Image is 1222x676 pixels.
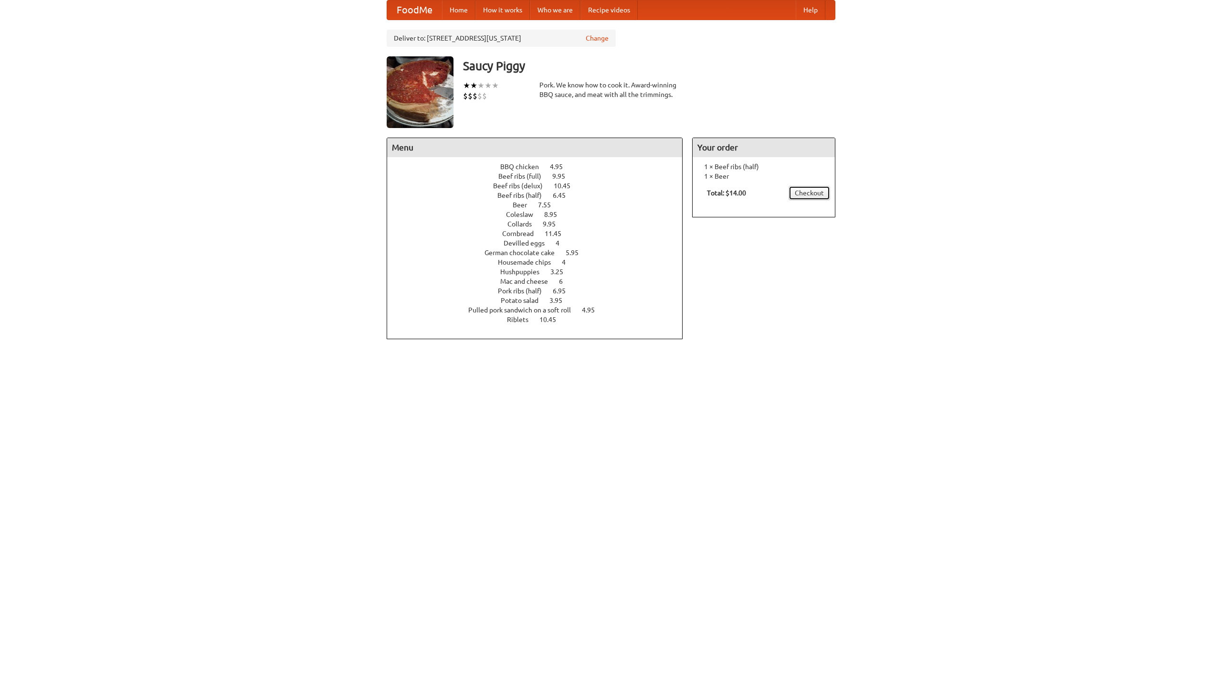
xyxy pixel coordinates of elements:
a: Home [442,0,475,20]
span: Collards [507,220,541,228]
a: Recipe videos [580,0,638,20]
span: BBQ chicken [500,163,548,171]
li: $ [463,91,468,101]
a: Beef ribs (half) 6.45 [497,192,583,199]
li: 1 × Beef ribs (half) [697,162,830,172]
span: 5.95 [566,249,588,257]
span: Beef ribs (half) [497,192,551,199]
li: $ [477,91,482,101]
a: BBQ chicken 4.95 [500,163,580,171]
div: Deliver to: [STREET_ADDRESS][US_STATE] [387,30,616,47]
span: 9.95 [543,220,565,228]
span: 10.45 [539,316,566,323]
span: 3.25 [550,268,573,276]
h4: Menu [387,138,682,157]
span: 3.95 [549,297,572,304]
span: Mac and cheese [500,278,558,285]
a: Mac and cheese 6 [500,278,580,285]
a: Cornbread 11.45 [502,230,579,237]
span: German chocolate cake [485,249,564,257]
li: ★ [477,80,485,91]
a: Potato salad 3.95 [501,297,580,304]
a: German chocolate cake 5.95 [485,249,596,257]
span: Cornbread [502,230,543,237]
span: 7.55 [538,201,560,209]
li: ★ [470,80,477,91]
a: Beef ribs (full) 9.95 [498,172,583,180]
a: FoodMe [387,0,442,20]
span: 10.45 [554,182,580,190]
div: Pork. We know how to cook it. Award-winning BBQ sauce, and meat with all the trimmings. [539,80,683,99]
span: Devilled eggs [504,239,554,247]
a: Help [796,0,825,20]
span: Beef ribs (delux) [493,182,552,190]
a: Coleslaw 8.95 [506,211,575,218]
h3: Saucy Piggy [463,56,835,75]
a: Checkout [789,186,830,200]
span: Beer [513,201,537,209]
li: $ [482,91,487,101]
li: ★ [485,80,492,91]
li: 1 × Beer [697,172,830,181]
b: Total: $14.00 [707,189,746,197]
img: angular.jpg [387,56,453,128]
span: 4 [562,258,575,266]
span: 11.45 [545,230,571,237]
a: Who we are [530,0,580,20]
a: Beer 7.55 [513,201,569,209]
span: 6.45 [553,192,575,199]
span: Coleslaw [506,211,543,218]
a: Riblets 10.45 [507,316,574,323]
li: ★ [463,80,470,91]
span: Beef ribs (full) [498,172,551,180]
a: Pulled pork sandwich on a soft roll 4.95 [468,306,612,314]
a: Hushpuppies 3.25 [500,268,581,276]
span: 4.95 [582,306,604,314]
a: Beef ribs (delux) 10.45 [493,182,588,190]
li: ★ [492,80,499,91]
li: $ [473,91,477,101]
span: 6 [559,278,572,285]
a: Collards 9.95 [507,220,573,228]
span: Hushpuppies [500,268,549,276]
span: Pulled pork sandwich on a soft roll [468,306,580,314]
span: Potato salad [501,297,548,304]
a: Pork ribs (half) 6.95 [498,287,583,295]
span: Pork ribs (half) [498,287,551,295]
a: Housemade chips 4 [498,258,583,266]
span: 4.95 [550,163,572,171]
li: $ [468,91,473,101]
a: Devilled eggs 4 [504,239,577,247]
span: Housemade chips [498,258,560,266]
a: Change [586,33,609,43]
a: How it works [475,0,530,20]
span: 6.95 [553,287,575,295]
span: 9.95 [552,172,575,180]
span: 8.95 [544,211,567,218]
span: 4 [556,239,569,247]
h4: Your order [693,138,835,157]
span: Riblets [507,316,538,323]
